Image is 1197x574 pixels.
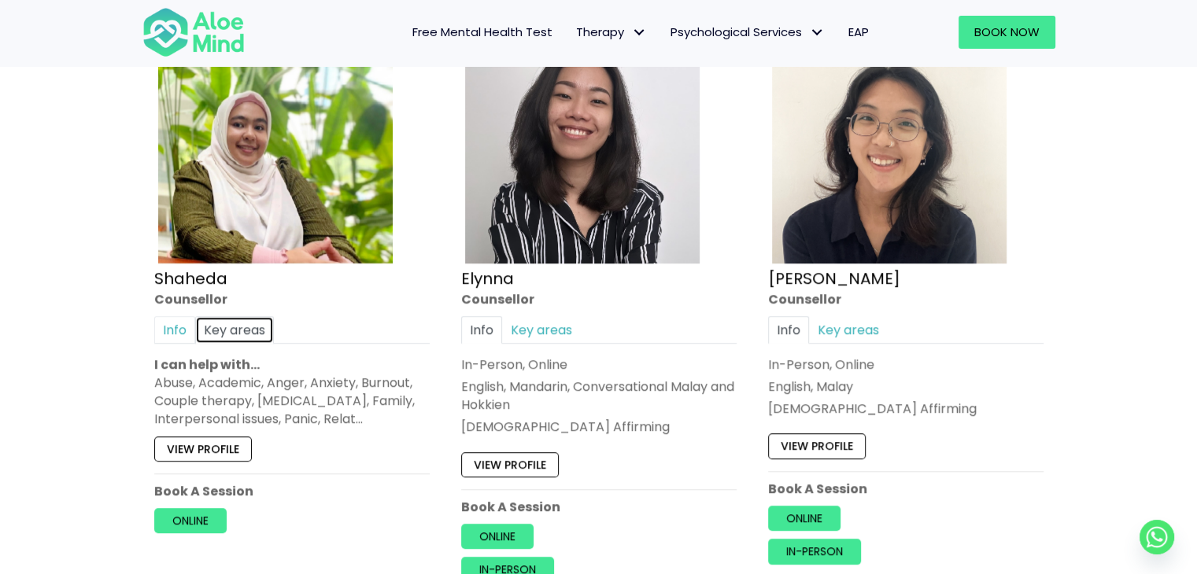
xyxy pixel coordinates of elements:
a: View profile [154,436,252,462]
a: TherapyTherapy: submenu [564,16,659,49]
a: View profile [768,434,866,459]
div: In-Person, Online [768,355,1044,373]
img: Elynna Counsellor [465,29,700,263]
nav: Menu [265,16,881,49]
div: Counsellor [768,290,1044,308]
span: Therapy [576,24,647,40]
span: Psychological Services [671,24,825,40]
a: Shaheda [154,267,227,289]
a: Key areas [502,316,581,344]
div: In-Person, Online [461,355,737,373]
span: EAP [848,24,869,40]
a: Key areas [809,316,888,344]
span: Psychological Services: submenu [806,21,829,44]
a: Book Now [959,16,1055,49]
span: Therapy: submenu [628,21,651,44]
a: Info [461,316,502,344]
a: Online [154,508,227,533]
p: Book A Session [461,498,737,516]
span: Free Mental Health Test [412,24,552,40]
img: Emelyne Counsellor [772,29,1007,263]
p: English, Mandarin, Conversational Malay and Hokkien [461,377,737,414]
a: Info [768,316,809,344]
a: Info [154,316,195,344]
a: Free Mental Health Test [401,16,564,49]
div: Counsellor [461,290,737,308]
a: View profile [461,452,559,477]
div: Counsellor [154,290,430,308]
p: Book A Session [154,482,430,500]
img: Shaheda Counsellor [158,29,393,263]
p: Book A Session [768,480,1044,498]
span: Book Now [974,24,1040,40]
a: In-person [768,539,861,565]
a: EAP [837,16,881,49]
a: [PERSON_NAME] [768,267,900,289]
p: I can help with… [154,355,430,373]
div: [DEMOGRAPHIC_DATA] Affirming [768,400,1044,418]
a: Online [461,524,534,549]
a: Elynna [461,267,514,289]
a: Whatsapp [1140,520,1174,554]
a: Key areas [195,316,274,344]
img: Aloe mind Logo [142,6,245,58]
div: [DEMOGRAPHIC_DATA] Affirming [461,418,737,436]
p: English, Malay [768,377,1044,396]
a: Online [768,506,840,531]
div: Abuse, Academic, Anger, Anxiety, Burnout, Couple therapy, [MEDICAL_DATA], Family, Interpersonal i... [154,373,430,429]
a: Psychological ServicesPsychological Services: submenu [659,16,837,49]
